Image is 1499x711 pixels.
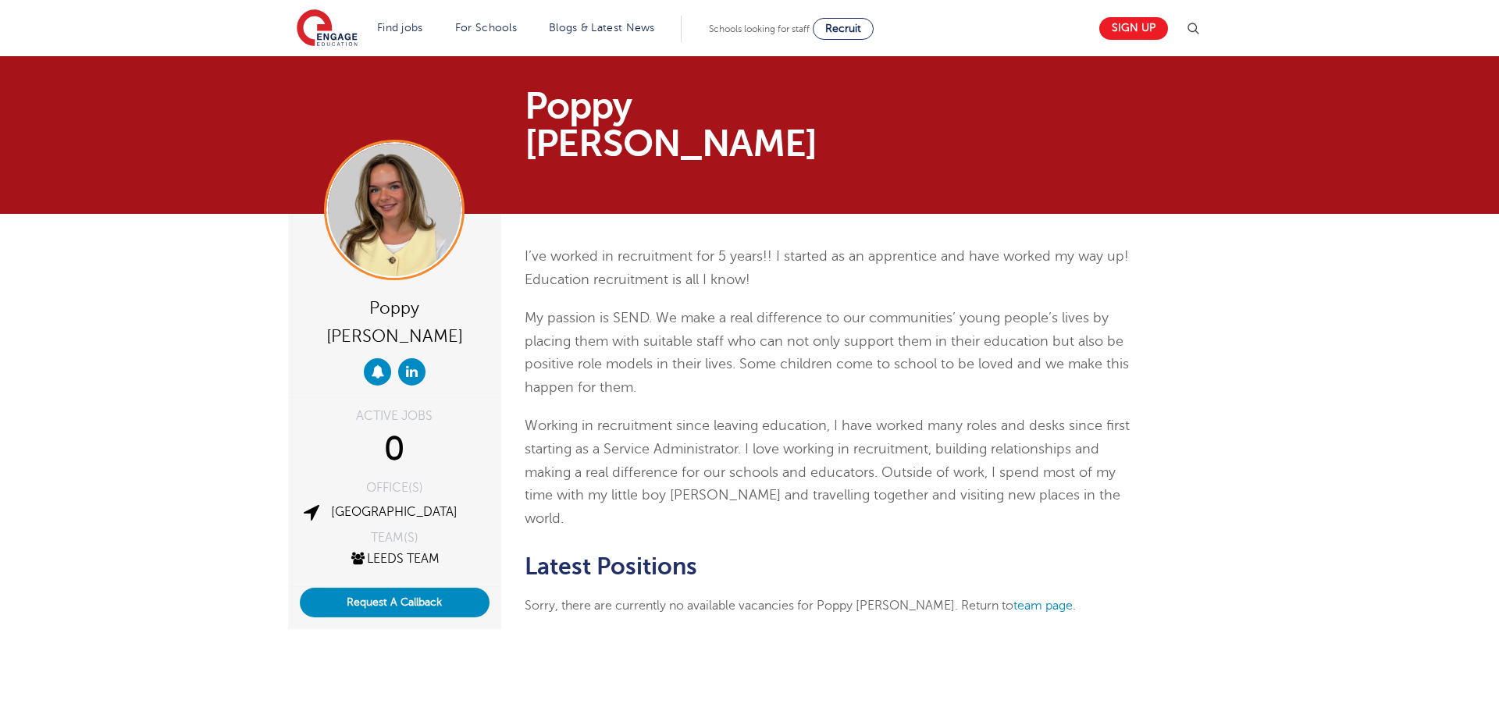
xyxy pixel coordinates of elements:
[825,23,861,34] span: Recruit
[297,9,358,48] img: Engage Education
[455,22,517,34] a: For Schools
[709,23,810,34] span: Schools looking for staff
[525,87,895,162] h1: Poppy [PERSON_NAME]
[300,588,490,617] button: Request A Callback
[525,248,1129,287] span: I’ve worked in recruitment for 5 years!! I started as an apprentice and have worked my way up! Ed...
[1099,17,1168,40] a: Sign up
[549,22,655,34] a: Blogs & Latest News
[377,22,423,34] a: Find jobs
[813,18,874,40] a: Recruit
[525,595,1133,616] p: Sorry, there are currently no available vacancies for Poppy [PERSON_NAME]. Return to .
[525,418,1130,525] span: Working in recruitment since leaving education, I have worked many roles and desks since first st...
[1013,599,1073,613] a: team page
[300,531,490,544] div: TEAM(S)
[300,430,490,469] div: 0
[300,482,490,494] div: OFFICE(S)
[300,410,490,422] div: ACTIVE JOBS
[331,505,458,519] a: [GEOGRAPHIC_DATA]
[300,292,490,350] div: Poppy [PERSON_NAME]
[525,553,1133,580] h2: Latest Positions
[525,307,1133,399] p: My passion is SEND. We make a real difference to our communities’ young people’s lives by placing...
[349,552,440,566] a: Leeds Team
